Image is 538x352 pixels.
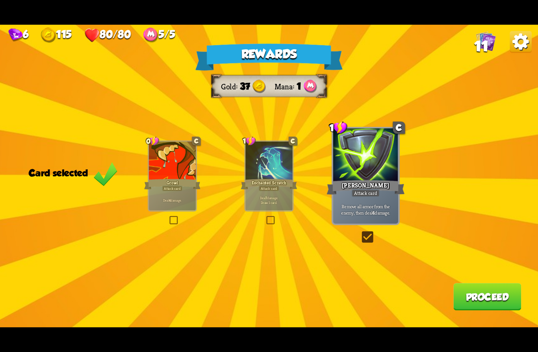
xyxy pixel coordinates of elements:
div: 1 [329,121,347,135]
div: C [192,137,200,145]
div: Mana [143,28,175,43]
div: Growl [144,178,200,191]
img: health.png [84,28,99,43]
div: Card selected [29,168,118,179]
div: C [393,122,405,134]
img: gold.png [252,80,266,93]
img: Cards_Icon.png [476,31,496,51]
div: Gold [221,82,240,92]
div: [PERSON_NAME] [327,179,404,196]
div: Attack card [162,185,183,191]
div: 1 [243,136,256,146]
div: Attack card [351,189,380,197]
p: Deal damage. Draw 1 card. [247,196,291,205]
div: Rewards [195,44,343,70]
span: 37 [240,81,250,92]
div: Gold [41,28,72,43]
img: ManaPoints.png [304,80,317,93]
b: 4 [372,209,375,216]
div: Health [84,28,130,43]
button: Proceed [453,283,521,310]
img: Green_Check_Mark_Icon.png [93,161,118,187]
span: 11 [474,38,488,55]
div: View all the cards in your deck [476,31,496,53]
div: Attack card [259,185,279,191]
b: 4 [169,198,171,202]
img: OptionsButton.png [510,31,531,53]
b: 7 [265,196,267,200]
img: gold.png [41,28,56,43]
img: gem.png [8,28,22,42]
img: ManaPoints.png [143,28,158,43]
div: Gems [8,28,28,42]
p: Remove all armor from the enemy, then deal damage. [335,203,397,216]
div: Enchanted Scratch [241,178,297,191]
span: 1 [297,81,301,92]
div: C [289,137,297,145]
div: Mana [275,82,297,92]
p: Deal damage. [150,198,195,202]
div: 0 [146,136,159,146]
